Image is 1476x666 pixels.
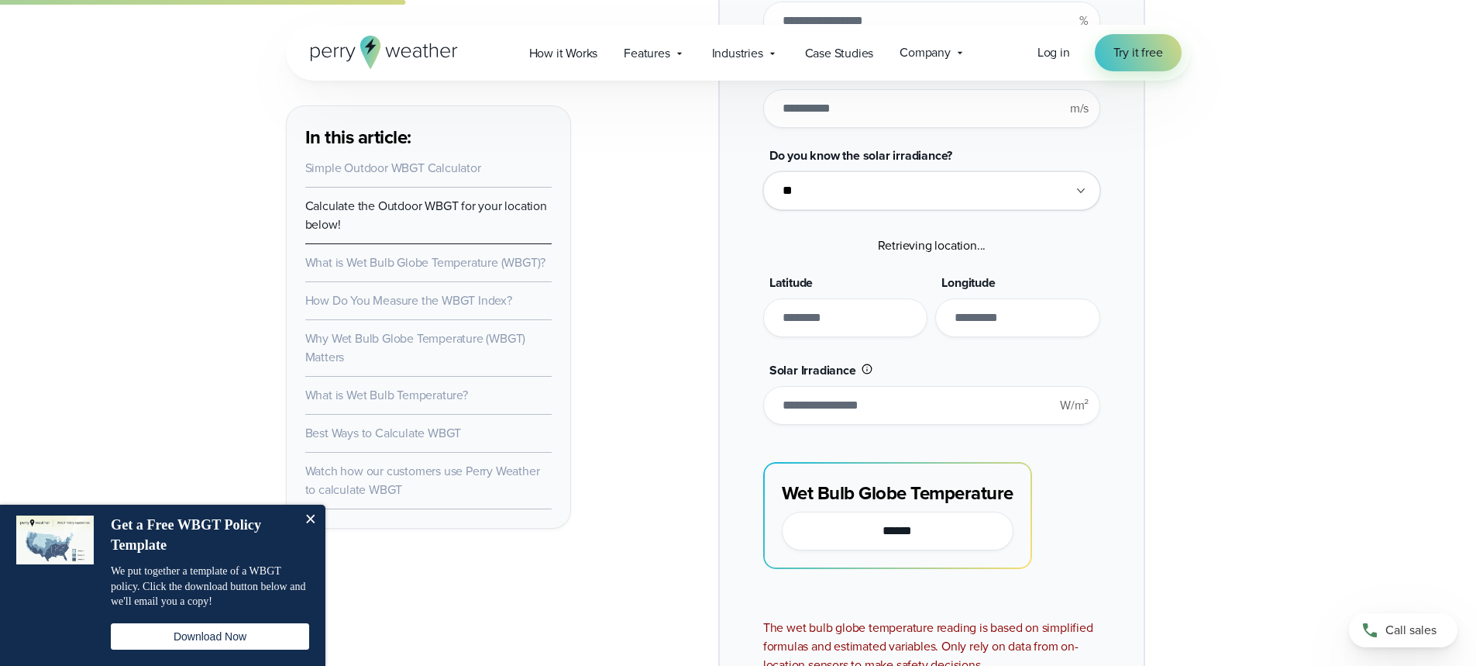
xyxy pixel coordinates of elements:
[305,292,512,309] a: How Do You Measure the WBGT Index?
[305,386,468,404] a: What is Wet Bulb Temperature?
[305,159,481,177] a: Simple Outdoor WBGT Calculator
[769,361,856,379] span: Solar Irradiance
[111,516,293,555] h4: Get a Free WBGT Policy Template
[792,37,887,69] a: Case Studies
[941,274,995,292] span: Longitude
[805,44,874,63] span: Case Studies
[712,44,763,63] span: Industries
[1037,43,1070,62] a: Log in
[305,197,547,233] a: Calculate the Outdoor WBGT for your location below!
[1113,43,1163,62] span: Try it free
[1095,34,1182,71] a: Try it free
[294,505,325,536] button: Close
[900,43,951,62] span: Company
[305,330,526,366] a: Why Wet Bulb Globe Temperature (WBGT) Matters
[1349,613,1457,647] a: Call sales
[111,623,309,650] button: Download Now
[1037,43,1070,61] span: Log in
[878,236,986,254] span: Retrieving location...
[529,44,598,63] span: How it Works
[769,147,952,164] span: Do you know the solar irradiance?
[769,274,813,292] span: Latitude
[305,125,552,150] h3: In this article:
[16,516,94,564] img: dialog featured image
[624,44,669,63] span: Features
[516,37,611,69] a: How it Works
[305,254,546,271] a: What is Wet Bulb Globe Temperature (WBGT)?
[305,424,462,442] a: Best Ways to Calculate WBGT
[111,564,309,609] p: We put together a template of a WBGT policy. Click the download button below and we'll email you ...
[305,462,540,499] a: Watch how our customers use Perry Weather to calculate WBGT
[1385,621,1436,640] span: Call sales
